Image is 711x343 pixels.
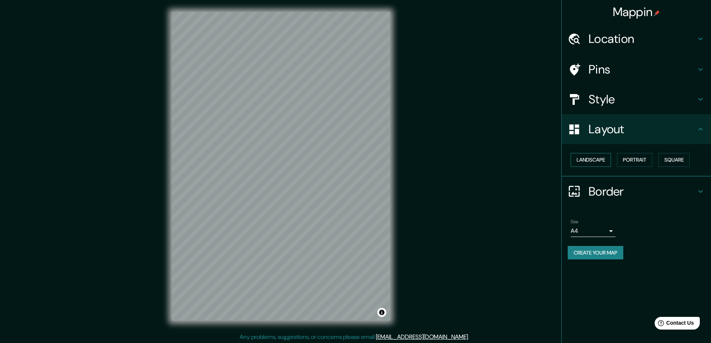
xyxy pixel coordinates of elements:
a: [EMAIL_ADDRESS][DOMAIN_NAME] [376,333,468,341]
button: Portrait [617,153,652,167]
div: Style [562,84,711,114]
h4: Layout [589,122,696,137]
label: Size [571,218,579,225]
div: A4 [571,225,615,237]
p: Any problems, suggestions, or concerns please email . [240,333,469,342]
div: Border [562,177,711,206]
button: Toggle attribution [377,308,386,317]
h4: Style [589,92,696,107]
h4: Location [589,31,696,46]
div: . [470,333,472,342]
button: Landscape [571,153,611,167]
iframe: Help widget launcher [645,314,703,335]
div: Layout [562,114,711,144]
h4: Pins [589,62,696,77]
div: Location [562,24,711,54]
button: Square [658,153,690,167]
h4: Border [589,184,696,199]
img: pin-icon.png [654,10,660,16]
h4: Mappin [613,4,660,19]
div: Pins [562,54,711,84]
div: . [469,333,470,342]
button: Create your map [568,246,623,260]
canvas: Map [172,12,390,321]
